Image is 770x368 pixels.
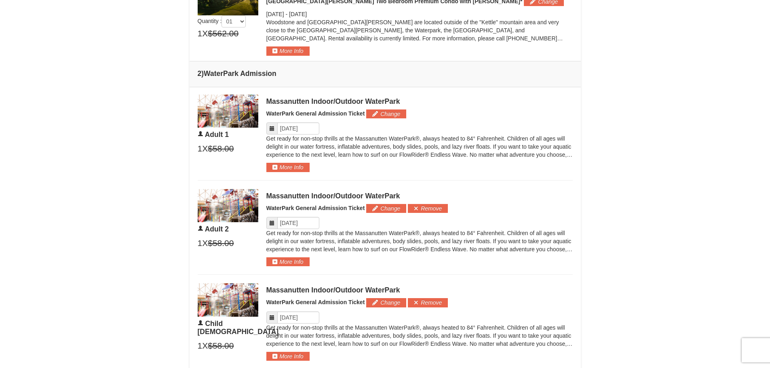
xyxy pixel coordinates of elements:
span: X [202,237,208,249]
span: [DATE] [289,11,307,17]
button: More Info [266,257,310,266]
img: 6619917-1403-22d2226d.jpg [198,283,258,316]
span: ) [201,69,204,78]
span: 1 [198,340,203,352]
button: Remove [408,298,448,307]
span: $58.00 [208,237,234,249]
img: 6619917-1403-22d2226d.jpg [198,95,258,128]
span: - [285,11,287,17]
span: X [202,27,208,40]
div: Massanutten Indoor/Outdoor WaterPark [266,97,573,105]
span: Adult 2 [205,225,229,233]
button: Change [366,204,406,213]
button: More Info [266,163,310,172]
p: Get ready for non-stop thrills at the Massanutten WaterPark®, always heated to 84° Fahrenheit. Ch... [266,229,573,253]
div: Massanutten Indoor/Outdoor WaterPark [266,286,573,294]
p: Get ready for non-stop thrills at the Massanutten WaterPark®, always heated to 84° Fahrenheit. Ch... [266,135,573,159]
button: Remove [408,204,448,213]
span: 1 [198,237,203,249]
span: 1 [198,143,203,155]
span: $58.00 [208,340,234,352]
span: X [202,340,208,352]
p: Get ready for non-stop thrills at the Massanutten WaterPark®, always heated to 84° Fahrenheit. Ch... [266,324,573,348]
span: WaterPark General Admission Ticket [266,110,365,117]
span: [DATE] [266,11,284,17]
span: $58.00 [208,143,234,155]
span: WaterPark General Admission Ticket [266,205,365,211]
span: Adult 1 [205,130,229,139]
button: Change [366,109,406,118]
span: X [202,143,208,155]
div: Massanutten Indoor/Outdoor WaterPark [266,192,573,200]
span: WaterPark General Admission Ticket [266,299,365,305]
button: Change [366,298,406,307]
span: Quantity : [198,18,246,24]
p: Woodstone and [GEOGRAPHIC_DATA][PERSON_NAME] are located outside of the "Kettle" mountain area an... [266,18,573,42]
span: Child [DEMOGRAPHIC_DATA] [198,320,279,336]
button: More Info [266,352,310,361]
button: More Info [266,46,310,55]
img: 6619917-1403-22d2226d.jpg [198,189,258,222]
h4: 2 WaterPark Admission [198,69,573,78]
span: $562.00 [208,27,238,40]
span: 1 [198,27,203,40]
